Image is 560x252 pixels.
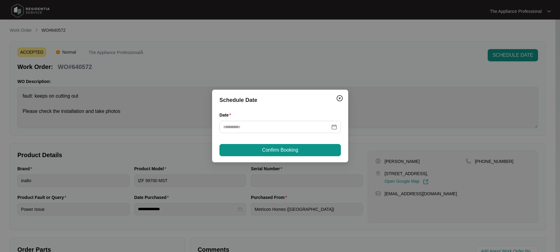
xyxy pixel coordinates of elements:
[219,144,341,156] button: Confirm Booking
[262,146,298,154] span: Confirm Booking
[219,112,233,118] label: Date
[223,124,330,130] input: Date
[219,96,341,104] div: Schedule Date
[336,95,343,102] img: closeCircle
[335,93,345,103] button: Close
